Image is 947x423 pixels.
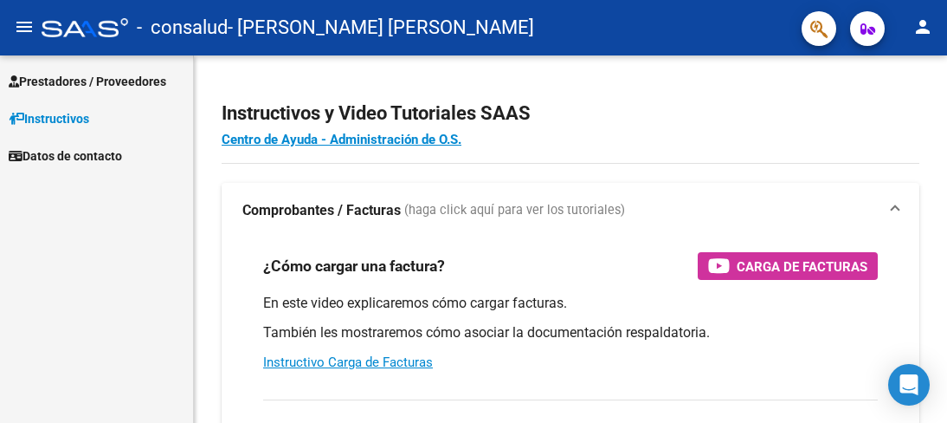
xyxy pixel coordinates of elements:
[222,97,919,130] h2: Instructivos y Video Tutoriales SAAS
[9,146,122,166] span: Datos de contacto
[737,256,867,277] span: Carga de Facturas
[263,254,445,278] h3: ¿Cómo cargar una factura?
[263,355,433,370] a: Instructivo Carga de Facturas
[263,323,878,342] p: También les mostraremos cómo asociar la documentación respaldatoria.
[137,9,228,47] span: - consalud
[9,109,89,128] span: Instructivos
[222,183,919,238] mat-expansion-panel-header: Comprobantes / Facturas (haga click aquí para ver los tutoriales)
[242,201,401,220] strong: Comprobantes / Facturas
[228,9,534,47] span: - [PERSON_NAME] [PERSON_NAME]
[263,294,878,313] p: En este video explicaremos cómo cargar facturas.
[698,252,878,280] button: Carga de Facturas
[404,201,625,220] span: (haga click aquí para ver los tutoriales)
[222,132,461,147] a: Centro de Ayuda - Administración de O.S.
[9,72,166,91] span: Prestadores / Proveedores
[888,364,930,406] div: Open Intercom Messenger
[14,16,35,37] mat-icon: menu
[912,16,933,37] mat-icon: person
